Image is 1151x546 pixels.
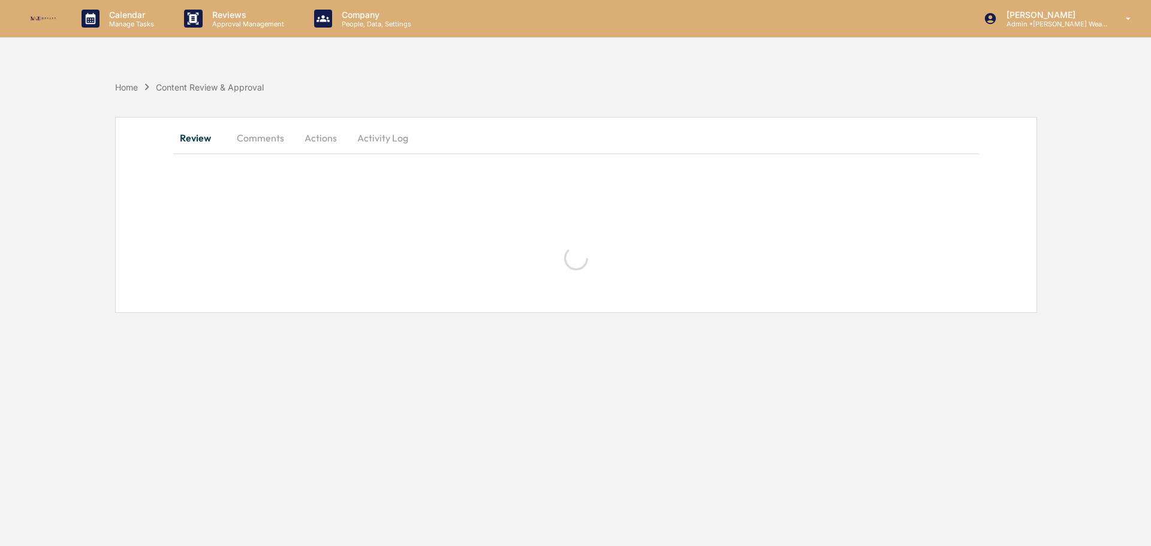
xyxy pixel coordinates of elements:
[173,123,227,152] button: Review
[173,123,979,152] div: secondary tabs example
[997,10,1108,20] p: [PERSON_NAME]
[115,82,138,92] div: Home
[29,15,58,23] img: logo
[294,123,348,152] button: Actions
[100,20,160,28] p: Manage Tasks
[332,10,417,20] p: Company
[203,20,290,28] p: Approval Management
[203,10,290,20] p: Reviews
[348,123,418,152] button: Activity Log
[332,20,417,28] p: People, Data, Settings
[100,10,160,20] p: Calendar
[227,123,294,152] button: Comments
[997,20,1108,28] p: Admin • [PERSON_NAME] Wealth
[156,82,264,92] div: Content Review & Approval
